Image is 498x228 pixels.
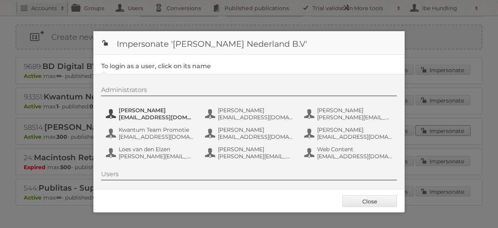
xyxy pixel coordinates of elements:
button: [PERSON_NAME] [PERSON_NAME][EMAIL_ADDRESS][DOMAIN_NAME] [204,145,296,161]
span: [EMAIL_ADDRESS][DOMAIN_NAME] [218,133,293,140]
span: [EMAIL_ADDRESS][DOMAIN_NAME] [317,133,393,140]
span: Web Content [317,146,393,153]
h1: Impersonate '[PERSON_NAME] Nederland B.V' [93,31,405,55]
span: [EMAIL_ADDRESS][DOMAIN_NAME] [119,114,194,121]
span: [EMAIL_ADDRESS][DOMAIN_NAME] [119,133,194,140]
span: Kwantum Team Promotie [119,126,194,133]
span: [PERSON_NAME][EMAIL_ADDRESS][DOMAIN_NAME] [119,153,194,160]
button: Loes van den Elzen [PERSON_NAME][EMAIL_ADDRESS][DOMAIN_NAME] [105,145,196,161]
a: Close [342,195,397,207]
span: [EMAIL_ADDRESS][DOMAIN_NAME] [317,153,393,160]
div: Users [101,170,397,180]
span: [PERSON_NAME] [218,146,293,153]
span: [PERSON_NAME] [119,107,194,114]
button: Web Content [EMAIL_ADDRESS][DOMAIN_NAME] [303,145,395,161]
span: [PERSON_NAME] [218,107,293,114]
button: [PERSON_NAME] [EMAIL_ADDRESS][DOMAIN_NAME] [105,106,196,122]
span: [PERSON_NAME] [218,126,293,133]
span: [PERSON_NAME][EMAIL_ADDRESS][DOMAIN_NAME] [317,114,393,121]
button: [PERSON_NAME] [PERSON_NAME][EMAIL_ADDRESS][DOMAIN_NAME] [303,106,395,122]
span: Loes van den Elzen [119,146,194,153]
button: [PERSON_NAME] [EMAIL_ADDRESS][DOMAIN_NAME] [204,125,296,141]
div: Administrators [101,86,397,96]
legend: To login as a user, click on its name [101,62,211,70]
span: [EMAIL_ADDRESS][DOMAIN_NAME] [218,114,293,121]
button: [PERSON_NAME] [EMAIL_ADDRESS][DOMAIN_NAME] [204,106,296,122]
span: [PERSON_NAME] [317,126,393,133]
button: [PERSON_NAME] [EMAIL_ADDRESS][DOMAIN_NAME] [303,125,395,141]
span: [PERSON_NAME] [317,107,393,114]
span: [PERSON_NAME][EMAIL_ADDRESS][DOMAIN_NAME] [218,153,293,160]
button: Kwantum Team Promotie [EMAIL_ADDRESS][DOMAIN_NAME] [105,125,196,141]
